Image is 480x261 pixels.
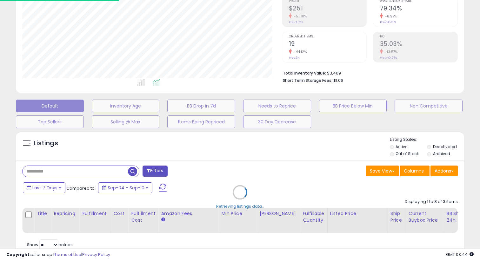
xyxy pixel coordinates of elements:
li: $3,469 [283,69,453,76]
small: -44.12% [292,49,307,54]
button: Needs to Reprice [243,100,311,112]
div: seller snap | | [6,252,110,258]
button: BB Drop in 7d [167,100,235,112]
h2: 79.34% [380,5,457,13]
h2: $251 [289,5,366,13]
small: Prev: 34 [289,56,300,60]
h2: 35.03% [380,40,457,49]
b: Short Term Storage Fees: [283,78,332,83]
h2: 19 [289,40,366,49]
button: Selling @ Max [92,115,160,128]
small: Prev: 40.53% [380,56,397,60]
small: -51.70% [292,14,307,19]
b: Total Inventory Value: [283,70,326,76]
button: Top Sellers [16,115,84,128]
button: Inventory Age [92,100,160,112]
small: Prev: 85.28% [380,20,396,24]
button: BB Price Below Min [319,100,387,112]
button: Items Being Repriced [167,115,235,128]
small: -6.97% [383,14,397,19]
button: Default [16,100,84,112]
span: $1.06 [333,77,343,83]
small: Prev: $520 [289,20,303,24]
button: Non Competitive [395,100,463,112]
div: Retrieving listings data.. [216,203,264,209]
strong: Copyright [6,251,30,258]
button: 30 Day Decrease [243,115,311,128]
span: ROI [380,35,457,38]
span: Ordered Items [289,35,366,38]
small: -13.57% [383,49,398,54]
